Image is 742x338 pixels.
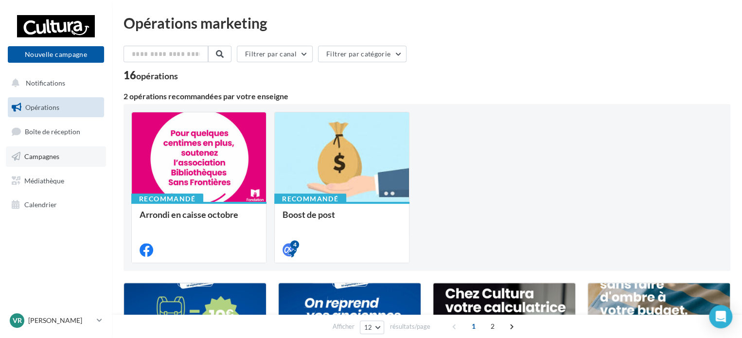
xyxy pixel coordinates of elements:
button: Nouvelle campagne [8,46,104,63]
span: Opérations [25,103,59,111]
a: Boîte de réception [6,121,106,142]
div: Recommandé [274,194,346,204]
span: 12 [364,323,372,331]
div: 16 [124,70,178,81]
button: Filtrer par canal [237,46,313,62]
button: 12 [360,320,385,334]
a: Opérations [6,97,106,118]
a: Campagnes [6,146,106,167]
div: Opérations marketing [124,16,730,30]
button: Filtrer par catégorie [318,46,406,62]
span: 1 [466,319,481,334]
a: Médiathèque [6,171,106,191]
span: Afficher [333,322,354,331]
span: résultats/page [389,322,430,331]
div: Boost de post [283,210,401,229]
div: Recommandé [131,194,203,204]
p: [PERSON_NAME] [28,316,93,325]
span: Notifications [26,79,65,87]
span: Calendrier [24,200,57,209]
div: 4 [290,240,299,249]
div: Open Intercom Messenger [709,305,732,328]
span: Campagnes [24,152,59,160]
a: Vr [PERSON_NAME] [8,311,104,330]
a: Calendrier [6,195,106,215]
span: 2 [485,319,500,334]
div: opérations [136,71,178,80]
span: Boîte de réception [25,127,80,136]
span: Vr [13,316,22,325]
div: 2 opérations recommandées par votre enseigne [124,92,730,100]
div: Arrondi en caisse octobre [140,210,258,229]
button: Notifications [6,73,102,93]
span: Médiathèque [24,176,64,184]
